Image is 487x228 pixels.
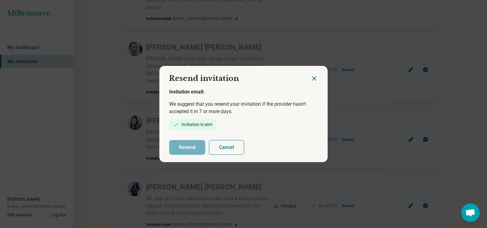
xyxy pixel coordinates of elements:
[209,140,244,155] button: Cancel
[310,75,318,82] button: Close dialog
[159,66,310,86] h2: Resend invitation
[169,89,205,95] span: Invitation email:
[169,140,205,155] button: Resend
[181,121,213,128] div: Invitation is sent
[169,101,318,115] p: We suggest that you resend your invitation if the provider hasn't accepted it in 7 or more days.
